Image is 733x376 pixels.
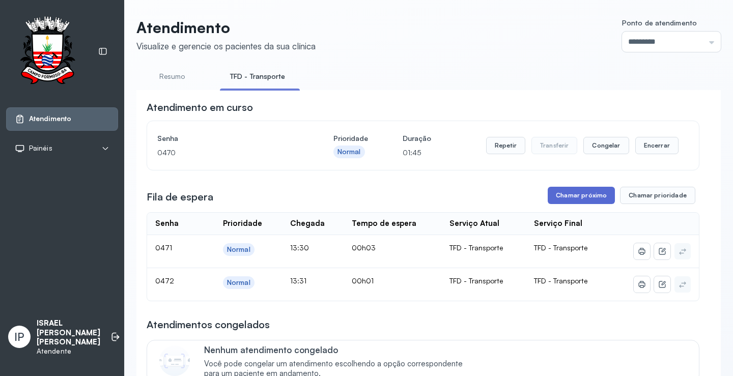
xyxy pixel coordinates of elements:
span: 0472 [155,276,174,285]
button: Transferir [531,137,578,154]
span: TFD - Transporte [534,276,587,285]
button: Encerrar [635,137,679,154]
div: Chegada [290,219,325,228]
h4: Senha [157,131,299,146]
img: Imagem de CalloutCard [159,345,190,376]
h3: Fila de espera [147,190,213,204]
div: Prioridade [223,219,262,228]
span: Ponto de atendimento [622,18,697,27]
div: Serviço Atual [449,219,499,228]
button: Repetir [486,137,525,154]
div: Tempo de espera [352,219,416,228]
h3: Atendimento em curso [147,100,253,114]
p: Atendente [37,347,100,356]
span: 00h03 [352,243,376,252]
span: Atendimento [29,114,71,123]
span: 13:30 [290,243,309,252]
p: 01:45 [403,146,431,160]
div: Senha [155,219,179,228]
p: ISRAEL [PERSON_NAME] [PERSON_NAME] [37,319,100,347]
div: Serviço Final [534,219,582,228]
h3: Atendimentos congelados [147,317,270,332]
button: Chamar prioridade [620,187,695,204]
p: Nenhum atendimento congelado [204,344,473,355]
button: Chamar próximo [548,187,615,204]
button: Congelar [583,137,629,154]
span: Painéis [29,144,52,153]
span: 0471 [155,243,172,252]
span: 13:31 [290,276,306,285]
img: Logotipo do estabelecimento [11,16,84,87]
span: IP [14,330,24,343]
p: Atendimento [136,18,316,37]
a: Atendimento [15,114,109,124]
p: 0470 [157,146,299,160]
h4: Prioridade [333,131,368,146]
div: TFD - Transporte [449,276,518,285]
a: Resumo [136,68,208,85]
span: TFD - Transporte [534,243,587,252]
span: 00h01 [352,276,374,285]
div: Normal [227,245,250,254]
a: TFD - Transporte [220,68,296,85]
div: TFD - Transporte [449,243,518,252]
div: Visualize e gerencie os pacientes da sua clínica [136,41,316,51]
h4: Duração [403,131,431,146]
div: Normal [337,148,361,156]
div: Normal [227,278,250,287]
